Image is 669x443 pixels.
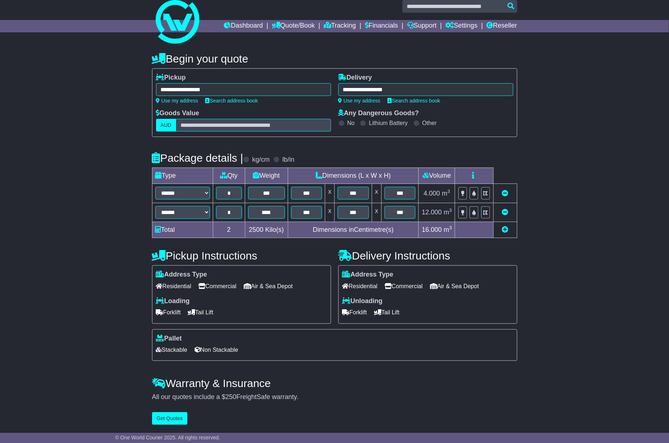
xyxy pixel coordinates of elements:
h4: Begin your quote [152,53,517,65]
a: Settings [446,20,478,32]
label: Lithium Battery [369,120,408,126]
div: All our quotes include a $ FreightSafe warranty. [152,393,517,401]
a: Support [407,20,437,32]
td: x [325,184,335,203]
h4: Pickup Instructions [152,250,331,262]
span: Forklift [342,307,367,318]
span: 250 [226,393,236,400]
td: Weight [245,168,288,184]
a: Reseller [486,20,517,32]
label: No [347,120,355,126]
span: Commercial [385,281,423,292]
label: Delivery [338,74,372,82]
h4: Delivery Instructions [338,250,517,262]
h4: Package details | [152,152,243,164]
label: AUD [156,119,176,132]
span: © One World Courier 2025. All rights reserved. [115,435,220,440]
label: Other [422,120,437,126]
span: Air & Sea Depot [430,281,479,292]
span: Residential [156,281,191,292]
span: 12.000 [422,209,442,216]
a: Search address book [388,98,440,104]
td: x [325,203,335,222]
label: lb/in [282,156,294,164]
td: Dimensions in Centimetre(s) [288,222,419,238]
span: Non Stackable [195,344,238,355]
span: Tail Lift [374,307,400,318]
td: x [372,203,381,222]
td: Total [152,222,213,238]
label: Pallet [156,335,182,343]
a: Dashboard [224,20,263,32]
label: Unloading [342,297,383,305]
label: Pickup [156,74,186,82]
span: Tail Lift [188,307,214,318]
a: Use my address [156,98,198,104]
span: 4.000 [424,190,440,197]
sup: 3 [447,189,450,194]
span: Stackable [156,344,187,355]
span: 16.000 [422,226,442,233]
a: Tracking [324,20,356,32]
td: 2 [213,222,245,238]
label: Goods Value [156,109,199,117]
span: Air & Sea Depot [244,281,293,292]
a: Search address book [206,98,258,104]
span: Forklift [156,307,181,318]
td: Volume [419,168,455,184]
td: Type [152,168,213,184]
td: Qty [213,168,245,184]
td: Dimensions (L x W x H) [288,168,419,184]
td: Kilo(s) [245,222,288,238]
span: Residential [342,281,378,292]
label: Any Dangerous Goods? [338,109,419,117]
a: Quote/Book [272,20,315,32]
a: Use my address [338,98,381,104]
button: Get Quotes [152,412,188,425]
a: Financials [365,20,398,32]
a: Remove this item [502,190,509,197]
label: Address Type [342,271,394,279]
span: m [444,209,452,216]
sup: 3 [449,208,452,213]
span: m [444,226,452,233]
a: Add new item [502,226,509,233]
label: Address Type [156,271,207,279]
label: kg/cm [252,156,270,164]
sup: 3 [449,225,452,230]
td: x [372,184,381,203]
a: Remove this item [502,209,509,216]
span: 2500 [249,226,263,233]
span: Commercial [199,281,236,292]
span: m [442,190,450,197]
label: Loading [156,297,190,305]
h4: Warranty & Insurance [152,377,517,389]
